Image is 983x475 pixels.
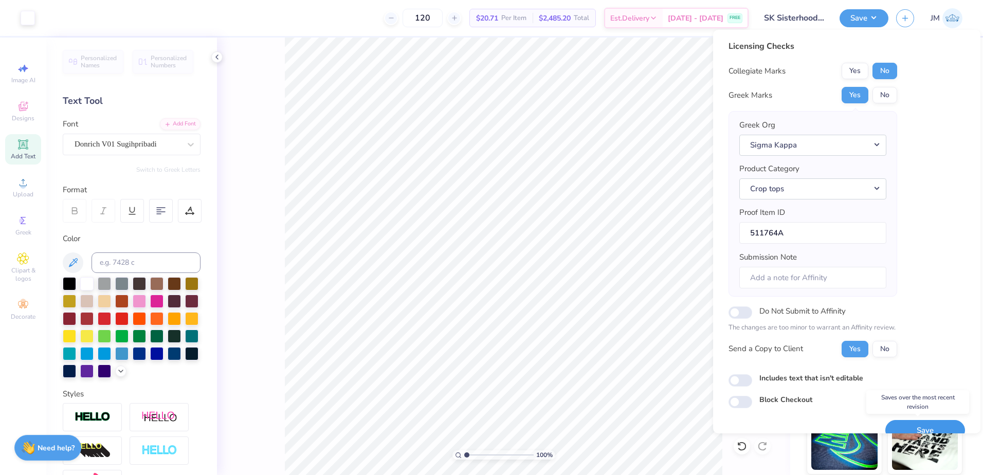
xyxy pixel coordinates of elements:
[75,411,111,423] img: Stroke
[840,9,888,27] button: Save
[730,14,740,22] span: FREE
[15,228,31,236] span: Greek
[931,8,962,28] a: JM
[63,233,201,245] div: Color
[38,443,75,453] strong: Need help?
[539,13,571,24] span: $2,485.20
[739,135,886,156] button: Sigma Kappa
[11,76,35,84] span: Image AI
[610,13,649,24] span: Est. Delivery
[75,443,111,459] img: 3d Illusion
[574,13,589,24] span: Total
[759,304,846,318] label: Do Not Submit to Affinity
[5,266,41,283] span: Clipart & logos
[739,119,775,131] label: Greek Org
[739,267,886,289] input: Add a note for Affinity
[872,63,897,79] button: No
[931,12,940,24] span: JM
[403,9,443,27] input: – –
[892,418,958,470] img: Water based Ink
[668,13,723,24] span: [DATE] - [DATE]
[81,54,117,69] span: Personalized Names
[63,94,201,108] div: Text Tool
[866,390,969,414] div: Saves over the most recent revision
[729,343,803,355] div: Send a Copy to Client
[63,388,201,400] div: Styles
[13,190,33,198] span: Upload
[739,251,797,263] label: Submission Note
[501,13,526,24] span: Per Item
[476,13,498,24] span: $20.71
[63,184,202,196] div: Format
[536,450,553,460] span: 100 %
[872,87,897,103] button: No
[151,54,187,69] span: Personalized Numbers
[872,341,897,357] button: No
[11,152,35,160] span: Add Text
[885,420,965,441] button: Save
[141,411,177,424] img: Shadow
[160,118,201,130] div: Add Font
[729,65,786,77] div: Collegiate Marks
[942,8,962,28] img: Joshua Malaki
[842,87,868,103] button: Yes
[11,313,35,321] span: Decorate
[63,118,78,130] label: Font
[842,63,868,79] button: Yes
[811,418,878,470] img: Glow in the Dark Ink
[729,89,772,101] div: Greek Marks
[12,114,34,122] span: Designs
[729,323,897,333] p: The changes are too minor to warrant an Affinity review.
[759,373,863,383] label: Includes text that isn't editable
[842,341,868,357] button: Yes
[92,252,201,273] input: e.g. 7428 c
[759,394,812,405] label: Block Checkout
[136,166,201,174] button: Switch to Greek Letters
[756,8,832,28] input: Untitled Design
[739,207,785,218] label: Proof Item ID
[739,163,799,175] label: Product Category
[141,445,177,456] img: Negative Space
[739,178,886,199] button: Crop tops
[729,40,897,52] div: Licensing Checks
